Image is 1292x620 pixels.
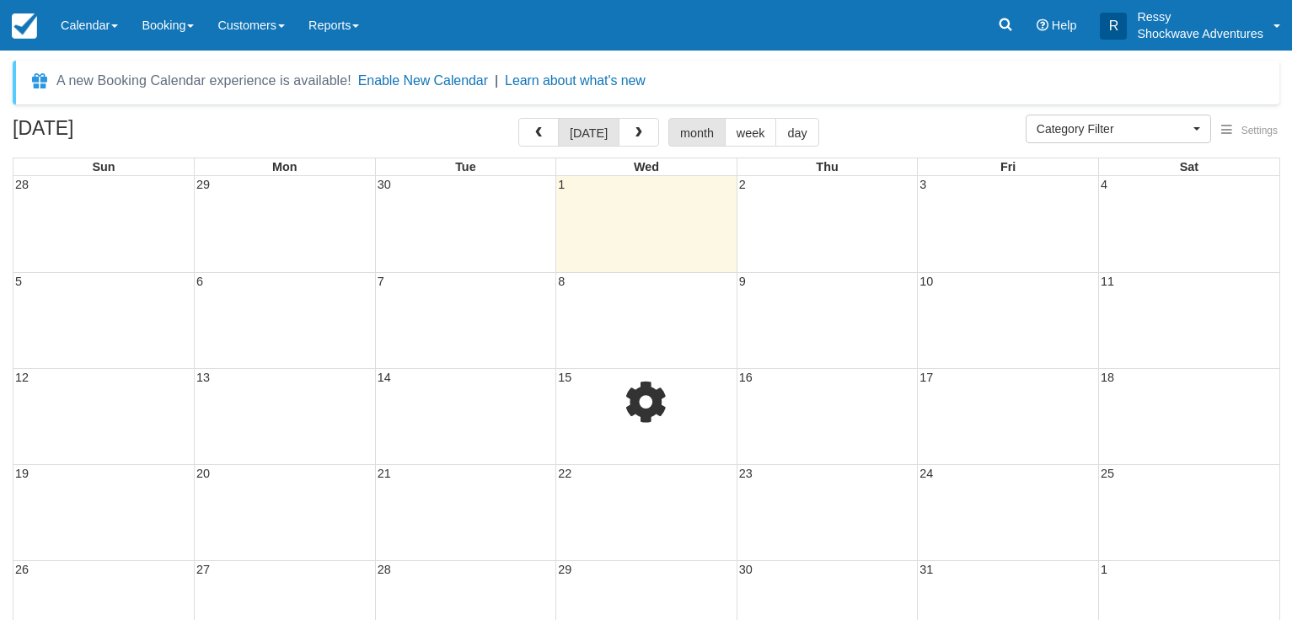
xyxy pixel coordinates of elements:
[775,118,818,147] button: day
[376,178,393,191] span: 30
[13,563,30,576] span: 26
[558,118,619,147] button: [DATE]
[737,467,754,480] span: 23
[56,71,351,91] div: A new Booking Calendar experience is available!
[556,467,573,480] span: 22
[634,160,659,174] span: Wed
[13,275,24,288] span: 5
[1037,19,1048,31] i: Help
[1099,563,1109,576] span: 1
[737,371,754,384] span: 16
[505,73,646,88] a: Learn about what's new
[1180,160,1198,174] span: Sat
[12,13,37,39] img: checkfront-main-nav-mini-logo.png
[13,178,30,191] span: 28
[918,275,935,288] span: 10
[918,178,928,191] span: 3
[556,371,573,384] span: 15
[13,118,226,149] h2: [DATE]
[1137,25,1263,42] p: Shockwave Adventures
[495,73,498,88] span: |
[918,467,935,480] span: 24
[1241,125,1278,136] span: Settings
[358,72,488,89] button: Enable New Calendar
[556,275,566,288] span: 8
[1211,119,1288,143] button: Settings
[737,178,748,191] span: 2
[13,371,30,384] span: 12
[92,160,115,174] span: Sun
[725,118,777,147] button: week
[195,563,212,576] span: 27
[1100,13,1127,40] div: R
[376,275,386,288] span: 7
[1099,275,1116,288] span: 11
[455,160,476,174] span: Tue
[1137,8,1263,25] p: Ressy
[918,371,935,384] span: 17
[1037,120,1189,137] span: Category Filter
[376,371,393,384] span: 14
[195,178,212,191] span: 29
[13,467,30,480] span: 19
[272,160,298,174] span: Mon
[556,563,573,576] span: 29
[1099,467,1116,480] span: 25
[1000,160,1016,174] span: Fri
[737,563,754,576] span: 30
[376,467,393,480] span: 21
[1026,115,1211,143] button: Category Filter
[668,118,726,147] button: month
[816,160,838,174] span: Thu
[195,275,205,288] span: 6
[1052,19,1077,32] span: Help
[556,178,566,191] span: 1
[195,467,212,480] span: 20
[1099,178,1109,191] span: 4
[1099,371,1116,384] span: 18
[737,275,748,288] span: 9
[376,563,393,576] span: 28
[195,371,212,384] span: 13
[918,563,935,576] span: 31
